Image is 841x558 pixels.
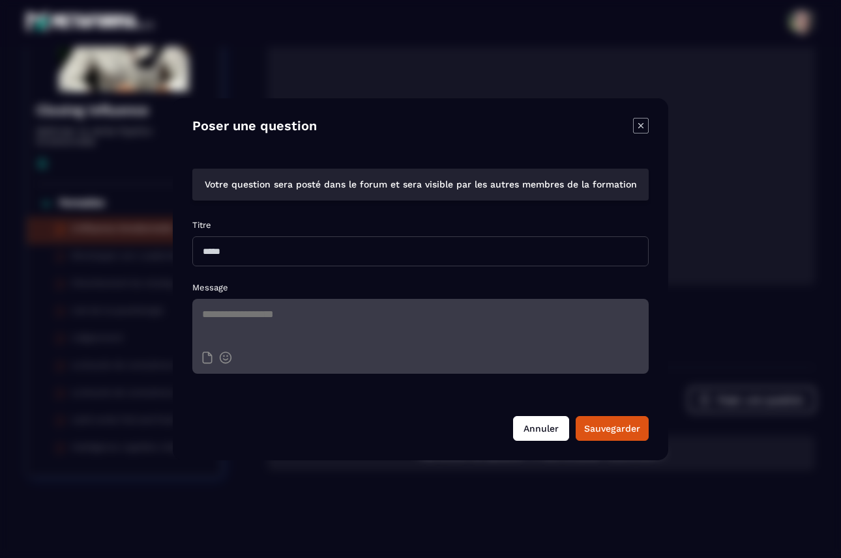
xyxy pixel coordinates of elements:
button: Annuler [513,416,569,441]
div: Sauvegarder [584,422,640,435]
h4: Poser une question [192,118,317,136]
button: Sauvegarder [576,416,649,441]
p: Votre question sera posté dans le forum et sera visible par les autres membres de la formation [192,178,649,191]
p: Message [192,283,649,292]
p: Titre [192,220,649,230]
